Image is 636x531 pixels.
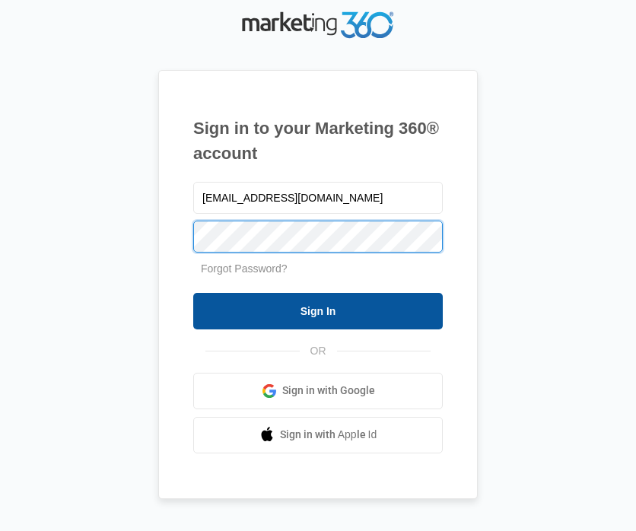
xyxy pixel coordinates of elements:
[280,427,377,443] span: Sign in with Apple Id
[282,383,375,399] span: Sign in with Google
[300,343,337,359] span: OR
[193,116,443,166] h1: Sign in to your Marketing 360® account
[201,262,288,275] a: Forgot Password?
[193,417,443,453] a: Sign in with Apple Id
[193,293,443,329] input: Sign In
[193,373,443,409] a: Sign in with Google
[193,182,443,214] input: Email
